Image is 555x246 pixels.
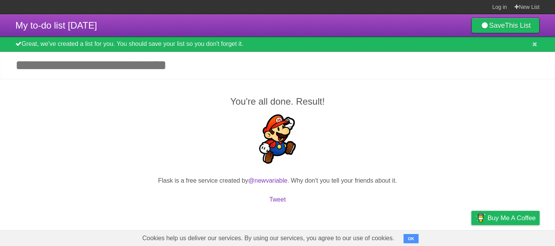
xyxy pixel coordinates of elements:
a: Tweet [269,196,286,203]
p: Flask is a free service created by . Why don't you tell your friends about it. [15,176,540,185]
span: Buy me a coffee [488,211,536,225]
span: Cookies help us deliver our services. By using our services, you agree to our use of cookies. [135,231,402,246]
a: @newvariable [248,177,288,184]
img: Super Mario [253,114,302,164]
h2: You're all done. Result! [15,95,540,109]
a: Buy me a coffee [471,211,540,225]
b: This List [505,22,531,29]
a: SaveThis List [471,18,540,33]
img: Buy me a coffee [475,211,486,224]
button: OK [404,234,419,243]
span: My to-do list [DATE] [15,20,97,31]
